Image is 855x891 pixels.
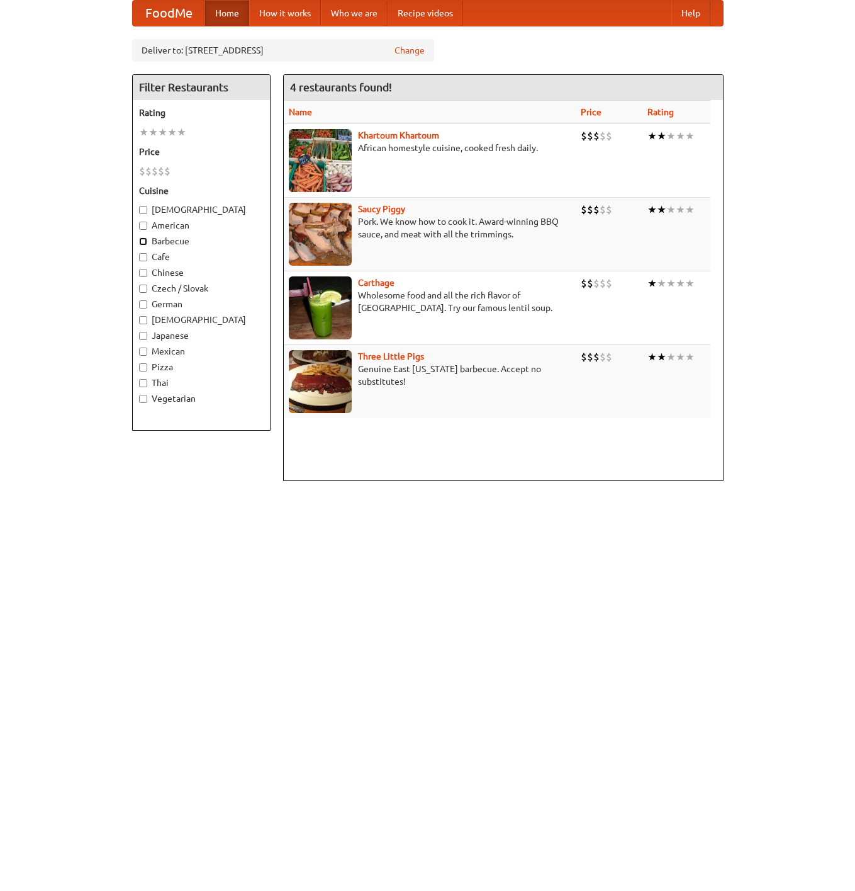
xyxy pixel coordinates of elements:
[657,129,666,143] li: ★
[666,350,676,364] li: ★
[139,106,264,119] h5: Rating
[657,203,666,217] li: ★
[289,276,352,339] img: carthage.jpg
[685,276,695,290] li: ★
[388,1,463,26] a: Recipe videos
[358,130,439,140] a: Khartoum Khartoum
[139,329,264,342] label: Japanese
[139,282,264,295] label: Czech / Slovak
[289,203,352,266] img: saucy.jpg
[139,395,147,403] input: Vegetarian
[139,125,148,139] li: ★
[671,1,710,26] a: Help
[289,129,352,192] img: khartoum.jpg
[666,276,676,290] li: ★
[177,125,186,139] li: ★
[289,215,571,241] p: Pork. We know how to cook it. Award-winning BBQ sauce, and meat with all the trimmings.
[249,1,321,26] a: How it works
[581,203,587,217] li: $
[158,125,167,139] li: ★
[606,129,612,143] li: $
[358,351,424,361] a: Three Little Pigs
[685,350,695,364] li: ★
[647,107,674,117] a: Rating
[289,289,571,314] p: Wholesome food and all the rich flavor of [GEOGRAPHIC_DATA]. Try our famous lentil soup.
[394,44,425,57] a: Change
[587,350,593,364] li: $
[600,203,606,217] li: $
[139,206,147,214] input: [DEMOGRAPHIC_DATA]
[290,81,392,93] ng-pluralize: 4 restaurants found!
[139,379,147,387] input: Thai
[133,1,205,26] a: FoodMe
[139,145,264,158] h5: Price
[676,129,685,143] li: ★
[139,314,264,326] label: [DEMOGRAPHIC_DATA]
[148,125,158,139] li: ★
[685,203,695,217] li: ★
[358,204,405,214] a: Saucy Piggy
[581,129,587,143] li: $
[289,363,571,388] p: Genuine East [US_STATE] barbecue. Accept no substitutes!
[139,392,264,405] label: Vegetarian
[132,39,434,62] div: Deliver to: [STREET_ADDRESS]
[676,276,685,290] li: ★
[647,203,657,217] li: ★
[139,253,147,261] input: Cafe
[587,203,593,217] li: $
[139,285,147,293] input: Czech / Slovak
[139,219,264,232] label: American
[666,129,676,143] li: ★
[606,276,612,290] li: $
[657,350,666,364] li: ★
[139,235,264,247] label: Barbecue
[587,129,593,143] li: $
[666,203,676,217] li: ★
[676,350,685,364] li: ★
[139,298,264,310] label: German
[606,203,612,217] li: $
[581,350,587,364] li: $
[685,129,695,143] li: ★
[289,107,312,117] a: Name
[152,164,158,178] li: $
[133,75,270,100] h4: Filter Restaurants
[139,316,147,324] input: [DEMOGRAPHIC_DATA]
[593,129,600,143] li: $
[139,377,264,389] label: Thai
[158,164,164,178] li: $
[647,276,657,290] li: ★
[289,142,571,154] p: African homestyle cuisine, cooked fresh daily.
[600,276,606,290] li: $
[139,363,147,372] input: Pizza
[593,350,600,364] li: $
[167,125,177,139] li: ★
[139,184,264,197] h5: Cuisine
[139,164,145,178] li: $
[600,350,606,364] li: $
[139,345,264,358] label: Mexican
[606,350,612,364] li: $
[593,276,600,290] li: $
[358,278,394,288] a: Carthage
[581,107,601,117] a: Price
[205,1,249,26] a: Home
[587,276,593,290] li: $
[164,164,170,178] li: $
[139,332,147,340] input: Japanese
[139,269,147,277] input: Chinese
[139,348,147,356] input: Mexican
[139,237,147,246] input: Barbecue
[676,203,685,217] li: ★
[139,266,264,279] label: Chinese
[647,350,657,364] li: ★
[657,276,666,290] li: ★
[145,164,152,178] li: $
[139,251,264,263] label: Cafe
[321,1,388,26] a: Who we are
[600,129,606,143] li: $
